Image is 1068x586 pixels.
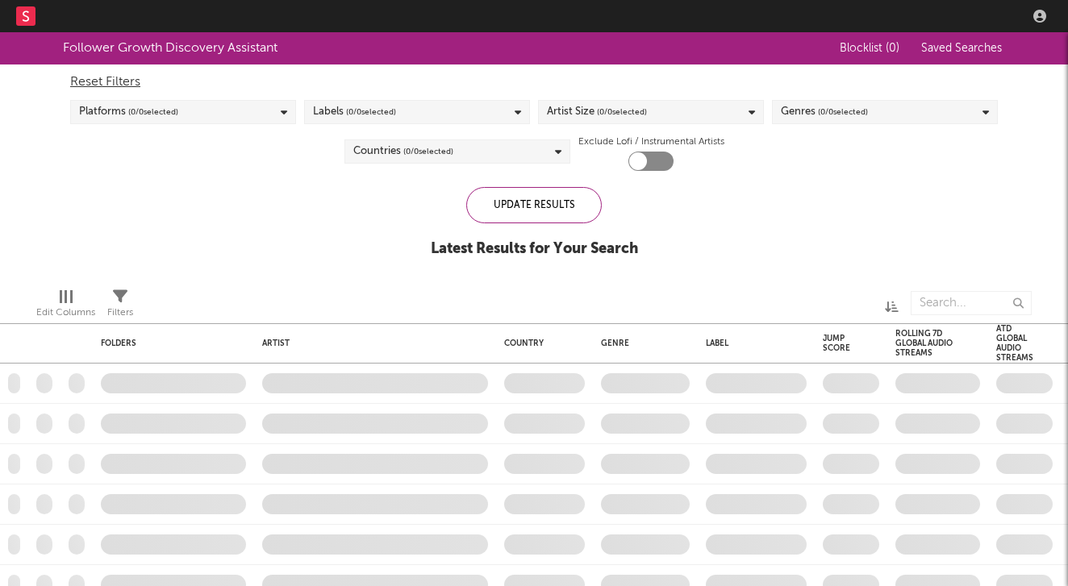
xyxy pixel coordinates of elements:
[886,43,899,54] span: ( 0 )
[578,132,724,152] label: Exclude Lofi / Instrumental Artists
[36,283,95,330] div: Edit Columns
[79,102,178,122] div: Platforms
[36,303,95,322] div: Edit Columns
[781,102,868,122] div: Genres
[916,42,1005,55] button: Saved Searches
[353,142,453,161] div: Countries
[101,339,222,348] div: Folders
[313,102,396,122] div: Labels
[706,339,799,348] div: Label
[63,39,277,58] div: Follower Growth Discovery Assistant
[403,142,453,161] span: ( 0 / 0 selected)
[346,102,396,122] span: ( 0 / 0 selected)
[818,102,868,122] span: ( 0 / 0 selected)
[107,283,133,330] div: Filters
[601,339,682,348] div: Genre
[547,102,647,122] div: Artist Size
[262,339,480,348] div: Artist
[504,339,577,348] div: Country
[466,187,602,223] div: Update Results
[431,239,638,259] div: Latest Results for Your Search
[840,43,899,54] span: Blocklist
[911,291,1032,315] input: Search...
[895,329,956,358] div: Rolling 7D Global Audio Streams
[823,334,855,353] div: Jump Score
[996,324,1033,363] div: ATD Global Audio Streams
[70,73,998,92] div: Reset Filters
[107,303,133,322] div: Filters
[921,43,1005,54] span: Saved Searches
[128,102,178,122] span: ( 0 / 0 selected)
[597,102,647,122] span: ( 0 / 0 selected)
